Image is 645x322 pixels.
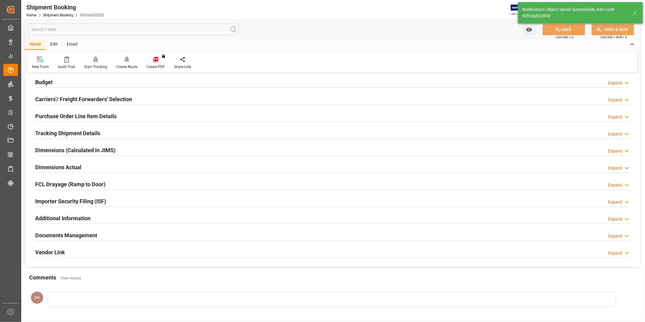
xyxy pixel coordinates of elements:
div: Shipment Booking [26,3,104,12]
h2: Tracking Shipment Details [35,129,100,137]
input: Search Fields [28,24,239,35]
h2: FCL Drayage (Ramp to Door) [35,180,105,188]
div: Expand [608,97,622,103]
h2: Budget [35,78,53,86]
div: Start Tracking [84,64,107,70]
h2: Additional Information [35,214,90,222]
div: Expand [608,80,622,86]
div: New Form [32,64,49,70]
div: Expand [608,182,622,188]
div: Expand [608,114,622,120]
div: Expand [608,131,622,137]
div: Share Link [174,64,191,70]
img: Exertis%20JAM%20-%20Email%20Logo.jpg_1722504956.jpg [511,5,532,15]
h2: Dimensions (Calculated in JIMS) [35,146,115,154]
div: Edit [46,39,62,50]
button: SAVE & NEW [592,24,634,35]
a: Shipment Booking [43,13,73,17]
button: SAVE [543,24,585,35]
div: Email [62,39,82,50]
div: Notification: Object Saved Successfully with code 90fcda832850 [522,6,627,19]
div: Audit Trail [58,64,75,70]
span: Ctrl/CMD + Shift + S [600,35,627,39]
span: GV [35,295,40,300]
h2: Carriers'/ Freight Forwarders' Selection [35,95,132,103]
div: Expand [608,250,622,256]
h2: Purchase Order Line Item Details [35,112,117,120]
h2: Dimensions Actual [35,163,81,171]
div: Expand [608,233,622,239]
div: Home [25,39,46,50]
div: Expand [608,165,622,171]
h2: Comments [29,273,56,282]
div: Expand [608,148,622,154]
div: Expand [608,199,622,205]
h2: Documents Management [35,231,97,239]
h2: Vendor Link [35,248,65,256]
a: View History [60,276,81,280]
div: Expand [608,216,622,222]
h2: Importer Security Filing (ISF) [35,197,106,205]
button: open menu [523,24,535,35]
div: Create Route [116,64,137,70]
span: Ctrl/CMD + S [556,35,573,39]
a: Home [26,13,36,17]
